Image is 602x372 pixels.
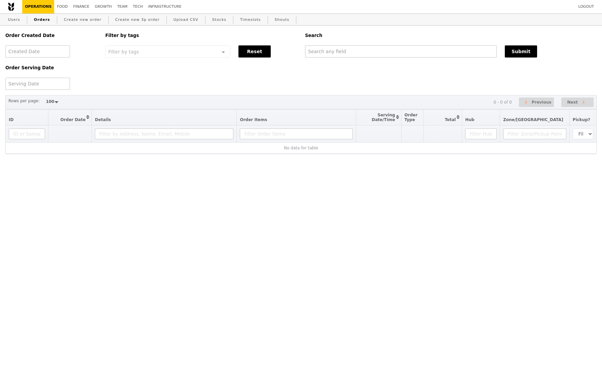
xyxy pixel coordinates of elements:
[305,45,497,58] input: Search any field
[105,33,297,38] h5: Filter by tags
[505,45,537,58] button: Submit
[9,117,13,122] span: ID
[237,14,263,26] a: Timeslots
[465,117,474,122] span: Hub
[465,128,497,139] input: Filter Hub
[305,33,597,38] h5: Search
[61,14,104,26] a: Create new order
[567,98,578,106] span: Next
[503,117,563,122] span: Zone/[GEOGRAPHIC_DATA]
[5,78,70,90] input: Serving Date
[8,2,14,11] img: Grain logo
[405,113,418,122] span: Order Type
[5,45,70,58] input: Created Date
[5,33,97,38] h5: Order Created Date
[519,98,554,107] button: Previous
[238,45,271,58] button: Reset
[210,14,229,26] a: Stocks
[573,117,590,122] span: Pickup?
[240,117,267,122] span: Order Items
[95,128,233,139] input: Filter by Address, Name, Email, Mobile
[532,98,552,106] span: Previous
[171,14,201,26] a: Upload CSV
[503,128,566,139] input: Filter Zone/Pickup Point
[113,14,162,26] a: Create new 3p order
[31,14,53,26] a: Orders
[240,128,353,139] input: Filter Order Items
[493,100,512,105] div: 0 - 0 of 0
[272,14,292,26] a: Shouts
[108,48,139,54] span: Filter by tags
[9,128,45,139] input: ID or Salesperson name
[95,117,111,122] span: Details
[5,65,97,70] h5: Order Serving Date
[8,98,40,104] label: Rows per page:
[561,98,594,107] button: Next
[5,14,23,26] a: Users
[9,146,593,150] div: No data for table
